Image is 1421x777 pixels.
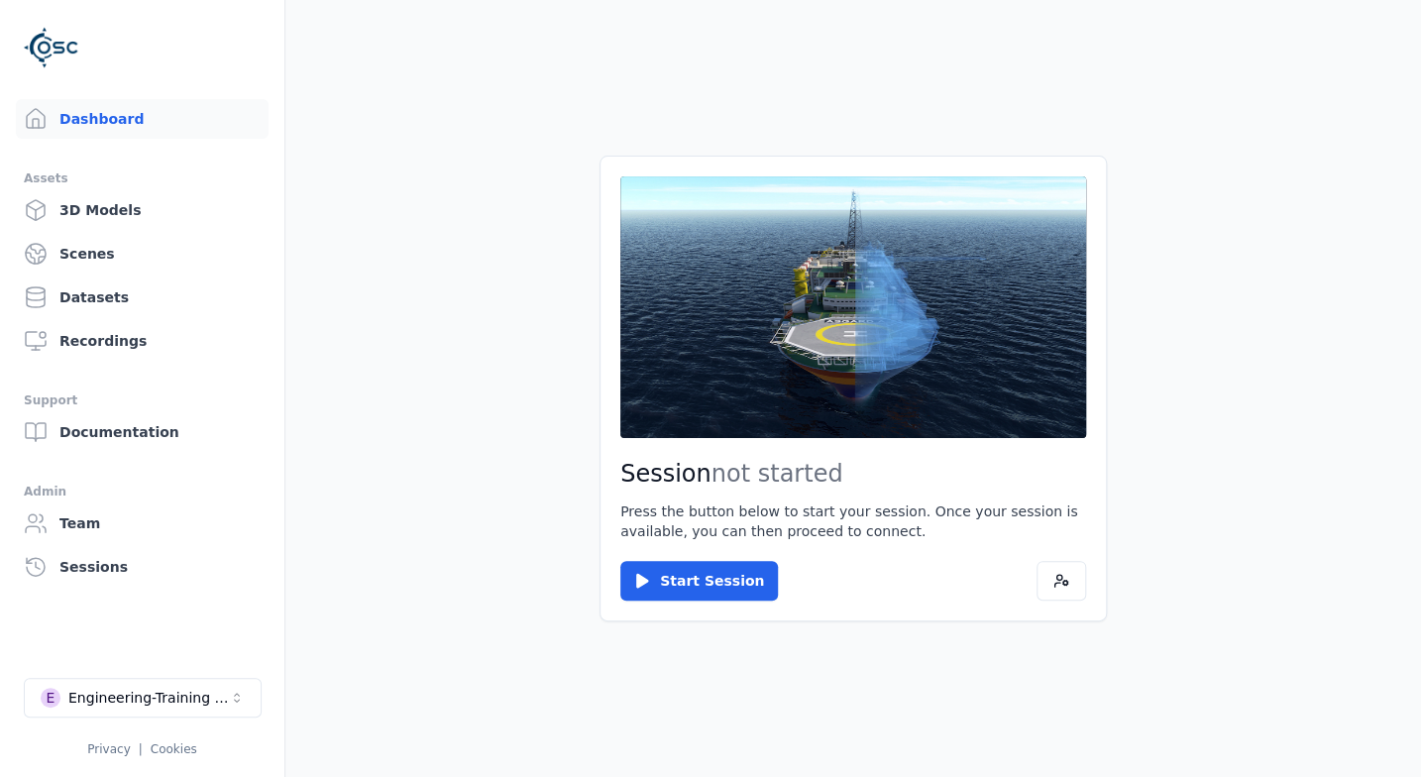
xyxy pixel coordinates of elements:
p: Press the button below to start your session. Once your session is available, you can then procee... [620,501,1086,541]
div: Support [24,388,261,412]
span: not started [711,460,843,488]
div: Admin [24,480,261,503]
h2: Session [620,458,1086,490]
a: Cookies [151,742,197,756]
a: Privacy [87,742,130,756]
button: Select a workspace [24,678,262,718]
a: Scenes [16,234,269,274]
div: Assets [24,166,261,190]
img: Logo [24,20,79,75]
a: Datasets [16,277,269,317]
div: E [41,688,60,708]
a: Documentation [16,412,269,452]
button: Start Session [620,561,778,601]
a: Recordings [16,321,269,361]
a: 3D Models [16,190,269,230]
span: | [139,742,143,756]
a: Sessions [16,547,269,587]
div: Engineering-Training (SSO Staging) [68,688,229,708]
a: Team [16,503,269,543]
a: Dashboard [16,99,269,139]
